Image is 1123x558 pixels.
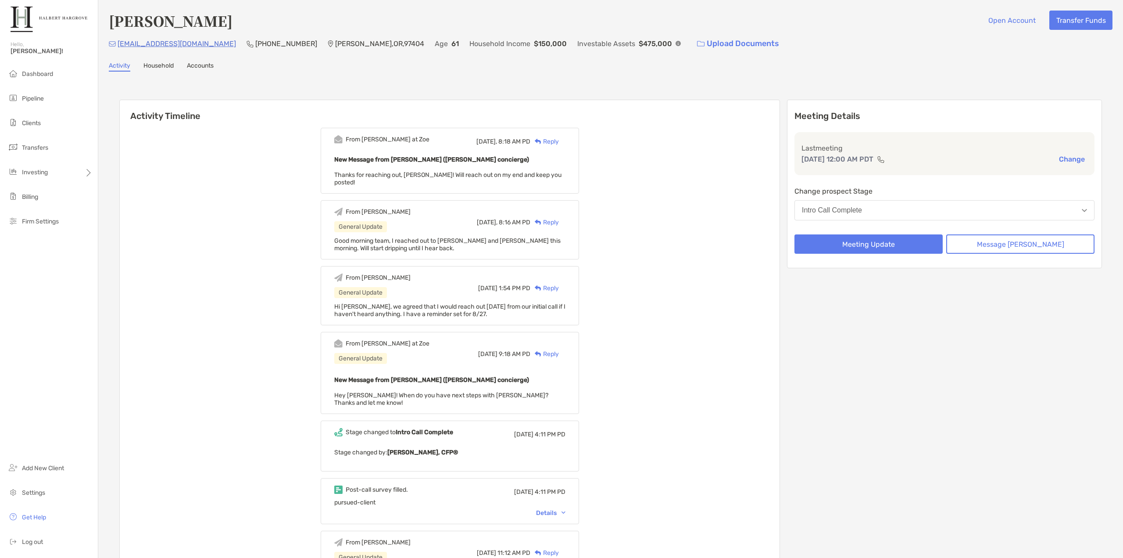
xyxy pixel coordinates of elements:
p: Meeting Details [794,111,1094,122]
span: Pipeline [22,95,44,102]
div: General Update [334,221,387,232]
p: Stage changed by: [334,447,565,458]
span: 8:18 AM PD [498,138,530,145]
img: pipeline icon [8,93,18,103]
div: Reply [530,284,559,293]
span: [DATE] [514,431,533,438]
div: From [PERSON_NAME] at Zoe [346,340,429,347]
span: pursued-client [334,499,376,506]
div: Intro Call Complete [802,206,862,214]
span: 9:18 AM PD [499,350,530,358]
div: General Update [334,287,387,298]
b: [PERSON_NAME], CFP® [387,449,458,456]
span: Firm Settings [22,218,59,225]
img: Event icon [334,428,343,436]
img: billing icon [8,191,18,202]
div: General Update [334,353,387,364]
img: Event icon [334,339,343,348]
p: Investable Assets [577,38,635,49]
img: firm-settings icon [8,216,18,226]
span: 11:12 AM PD [497,549,530,557]
b: New Message from [PERSON_NAME] ([PERSON_NAME] concierge) [334,376,529,384]
p: $475,000 [639,38,672,49]
a: Upload Documents [691,34,785,53]
p: Household Income [469,38,530,49]
img: Reply icon [535,351,541,357]
span: [DATE] [477,549,496,557]
img: Event icon [334,274,343,282]
span: [PERSON_NAME]! [11,47,93,55]
b: Intro Call Complete [396,428,453,436]
div: Reply [530,218,559,227]
span: Hi [PERSON_NAME], we agreed that I would reach out [DATE] from our initial call if I haven't hear... [334,303,565,318]
p: 61 [451,38,459,49]
span: Log out [22,538,43,546]
span: [DATE] [478,284,497,292]
p: [EMAIL_ADDRESS][DOMAIN_NAME] [118,38,236,49]
div: From [PERSON_NAME] at Zoe [346,136,429,143]
img: Reply icon [535,550,541,556]
span: Transfers [22,144,48,151]
img: logout icon [8,536,18,547]
span: Billing [22,193,38,201]
img: investing icon [8,166,18,177]
img: dashboard icon [8,68,18,79]
span: Investing [22,169,48,176]
img: get-help icon [8,511,18,522]
span: [DATE], [476,138,497,145]
button: Intro Call Complete [794,200,1094,220]
div: Details [536,509,565,517]
div: Reply [530,137,559,146]
span: 1:54 PM PD [499,284,530,292]
span: [DATE] [478,350,497,358]
button: Message [PERSON_NAME] [946,234,1094,254]
span: 4:11 PM PD [535,431,565,438]
button: Meeting Update [794,234,943,254]
div: Reply [530,548,559,558]
img: Event icon [334,486,343,494]
img: Location Icon [328,40,333,47]
h6: Activity Timeline [120,100,780,121]
img: Event icon [334,538,343,547]
span: Dashboard [22,70,53,78]
span: Clients [22,119,41,127]
span: 4:11 PM PD [535,488,565,496]
button: Change [1056,155,1087,164]
img: communication type [877,156,885,163]
div: From [PERSON_NAME] [346,208,411,216]
span: Hey [PERSON_NAME]! When do you have next steps with [PERSON_NAME]? Thanks and let me know! [334,392,548,407]
span: 8:16 AM PD [499,219,530,226]
a: Household [143,62,174,72]
div: From [PERSON_NAME] [346,274,411,281]
img: Reply icon [535,139,541,144]
img: Reply icon [535,220,541,225]
img: Phone Icon [247,40,254,47]
p: Age [435,38,448,49]
span: Get Help [22,514,46,521]
img: Open dropdown arrow [1082,209,1087,212]
span: Good morning team, I reached out to [PERSON_NAME] and [PERSON_NAME] this morning. Will start drip... [334,237,561,252]
div: Reply [530,349,559,359]
button: Transfer Funds [1049,11,1112,30]
button: Open Account [981,11,1042,30]
span: Add New Client [22,464,64,472]
a: Accounts [187,62,214,72]
img: Chevron icon [561,511,565,514]
span: [DATE], [477,219,497,226]
div: Post-call survey filled. [346,486,408,493]
img: button icon [697,41,705,47]
p: [PHONE_NUMBER] [255,38,317,49]
p: $150,000 [534,38,567,49]
p: Change prospect Stage [794,186,1094,197]
span: Settings [22,489,45,497]
img: Zoe Logo [11,4,87,35]
p: [DATE] 12:00 AM PDT [801,154,873,165]
img: Reply icon [535,285,541,291]
img: Event icon [334,135,343,144]
img: Info Icon [676,41,681,46]
span: [DATE] [514,488,533,496]
a: Activity [109,62,130,72]
h4: [PERSON_NAME] [109,11,232,31]
span: Thanks for reaching out, [PERSON_NAME]! Will reach out on my end and keep you posted! [334,171,561,186]
img: Event icon [334,208,343,216]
